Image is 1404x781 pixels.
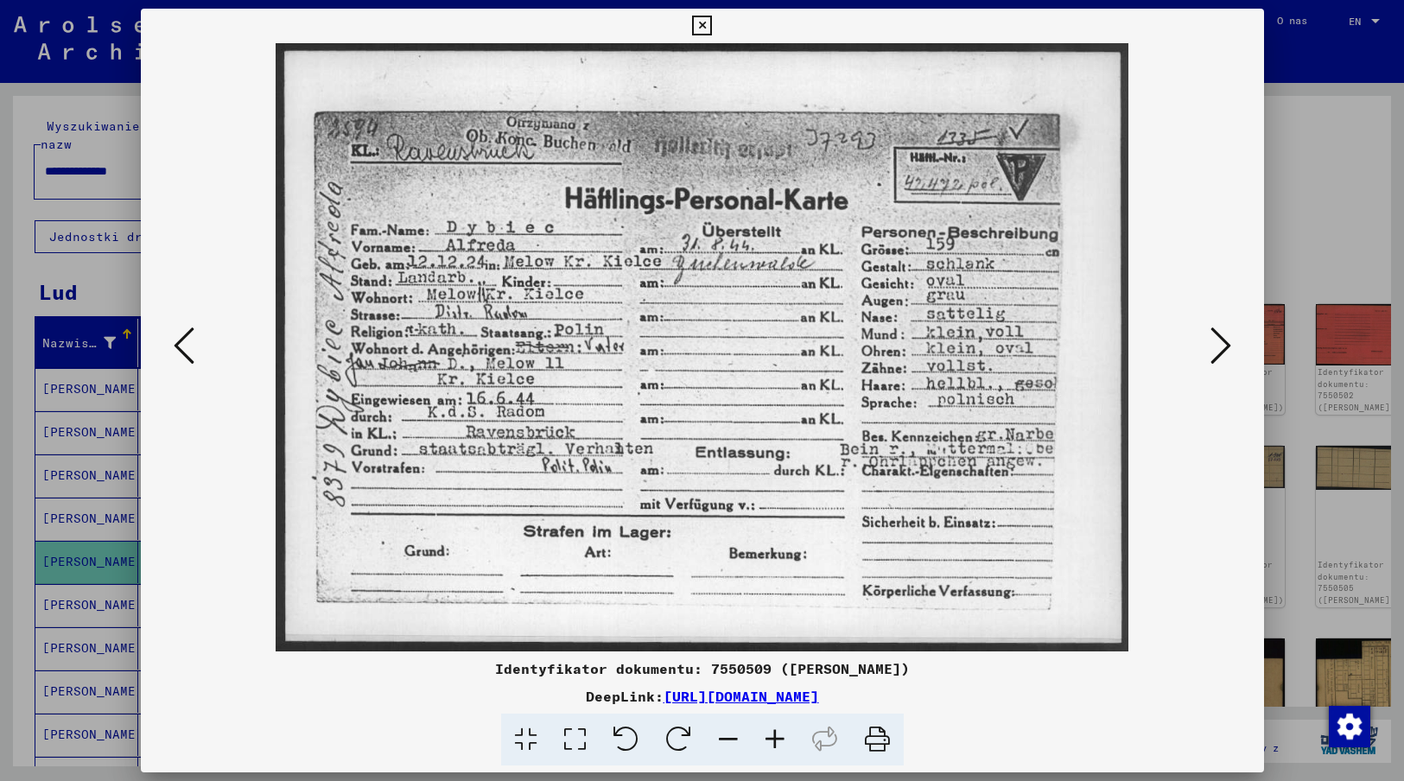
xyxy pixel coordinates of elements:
[664,688,819,705] a: [URL][DOMAIN_NAME]
[200,43,1205,651] img: 001.jpg
[1329,706,1370,747] img: Zmienianie zgody
[141,686,1264,707] div: DeepLink:
[141,658,1264,679] div: Identyfikator dokumentu: 7550509 ([PERSON_NAME])
[1328,705,1369,746] div: Zmienianie zgody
